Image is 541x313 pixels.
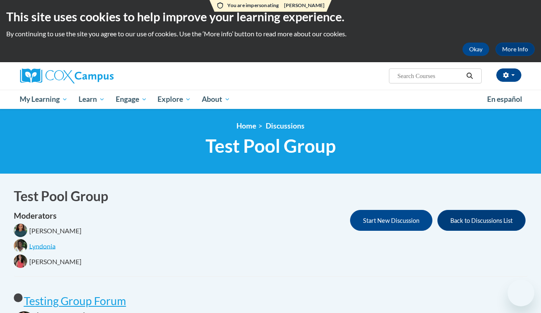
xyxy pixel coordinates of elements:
[6,8,535,25] h2: This site uses cookies to help improve your learning experience.
[437,210,526,231] button: Back to Discussions List
[157,94,191,104] span: Explore
[14,239,27,252] img: Lyndonia
[14,242,56,250] a: LyndoniaLyndonia
[396,71,463,81] input: Search Courses
[495,43,535,56] a: More Info
[487,95,522,103] span: En español
[20,68,114,83] img: Cox Campus
[462,43,489,56] button: Okay
[6,29,535,38] p: By continuing to use the site you agree to our use of cookies. Use the ‘More info’ button to read...
[266,121,305,130] span: Discussions
[110,90,152,109] a: Engage
[508,280,534,306] iframe: Button to launch messaging window
[463,71,476,81] button: Search
[24,294,126,308] a: Testing Group Forum
[202,94,230,104] span: About
[15,90,74,109] a: My Learning
[496,68,521,82] button: Account Settings
[79,94,105,104] span: Learn
[14,224,27,237] img: Shonta Lyons
[29,257,81,265] span: [PERSON_NAME]
[20,68,179,83] a: Cox Campus
[14,210,81,222] h4: Moderators
[236,121,256,130] a: Home
[206,135,336,157] span: Test Pool Group
[116,94,147,104] span: Engage
[73,90,110,109] a: Learn
[20,94,68,104] span: My Learning
[8,90,534,109] div: Main menu
[14,255,27,268] img: Lia Mastrella
[482,91,528,108] a: En español
[29,242,56,250] span: Lyndonia
[350,210,432,231] button: Start New Discussion
[14,187,528,206] h1: Test Pool Group
[29,226,81,234] span: [PERSON_NAME]
[196,90,236,109] a: About
[152,90,196,109] a: Explore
